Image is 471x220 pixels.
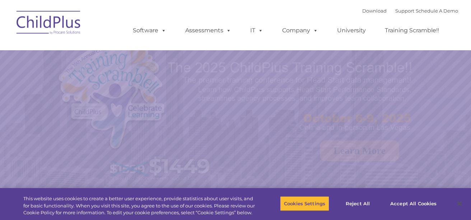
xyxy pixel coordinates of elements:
[178,23,238,38] a: Assessments
[280,196,329,211] button: Cookies Settings
[126,23,173,38] a: Software
[13,6,85,42] img: ChildPlus by Procare Solutions
[243,23,270,38] a: IT
[378,23,446,38] a: Training Scramble!!
[452,196,467,211] button: Close
[362,8,458,14] font: |
[330,23,373,38] a: University
[386,196,440,211] button: Accept All Cookies
[335,196,380,211] button: Reject All
[320,140,399,161] a: Learn More
[275,23,325,38] a: Company
[23,195,259,216] div: This website uses cookies to create a better user experience, provide statistics about user visit...
[362,8,387,14] a: Download
[395,8,414,14] a: Support
[416,8,458,14] a: Schedule A Demo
